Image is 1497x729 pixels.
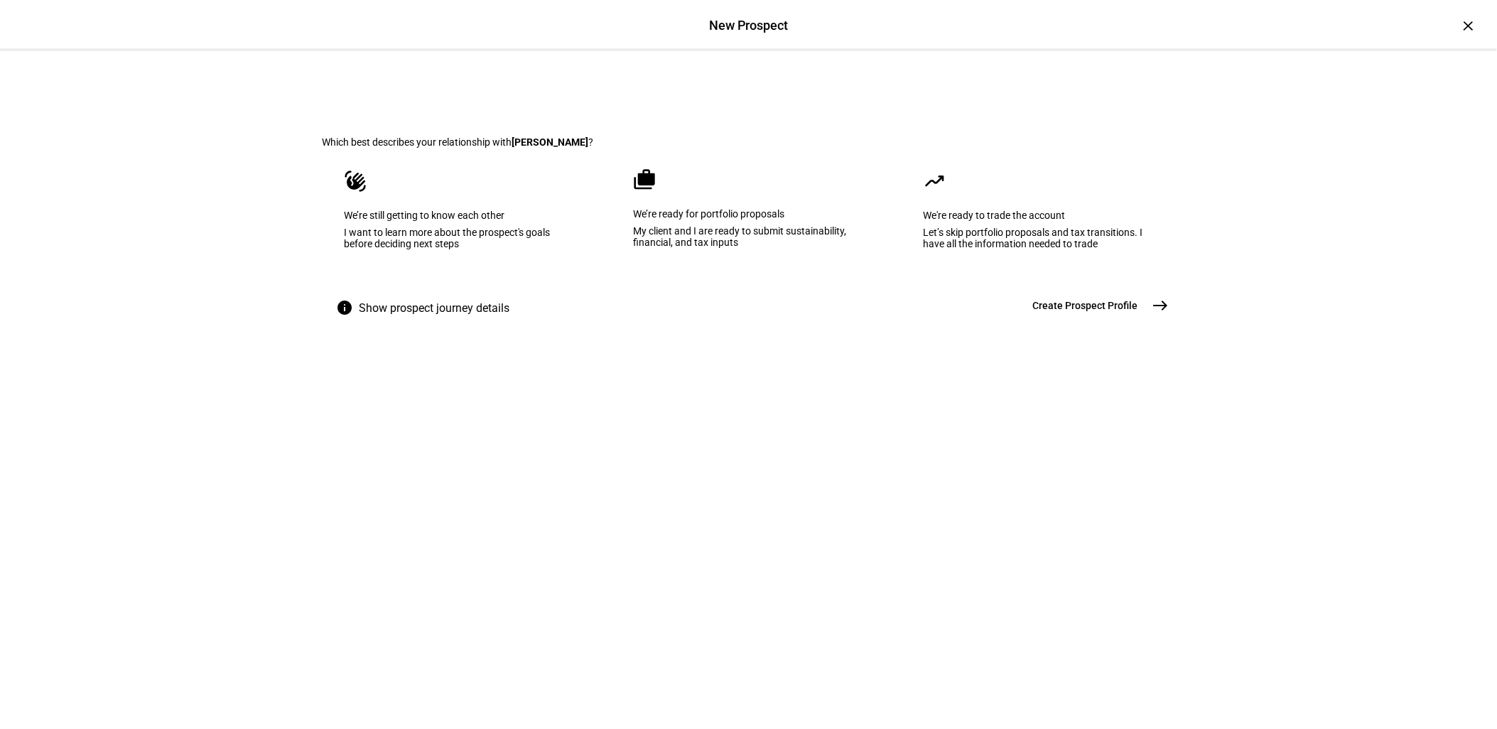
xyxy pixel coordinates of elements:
eth-mega-radio-button: We’re ready for portfolio proposals [612,148,884,291]
span: Create Prospect Profile [1033,298,1138,313]
div: My client and I are ready to submit sustainability, financial, and tax inputs [633,225,863,248]
mat-icon: info [337,299,354,316]
span: Show prospect journey details [360,291,510,325]
button: Create Prospect Profile [1016,291,1175,320]
div: We're ready to trade the account [924,210,1153,221]
eth-mega-radio-button: We’re still getting to know each other [323,148,596,291]
mat-icon: east [1152,297,1169,314]
div: × [1457,14,1480,37]
eth-mega-radio-button: We're ready to trade the account [902,148,1175,291]
div: Let’s skip portfolio proposals and tax transitions. I have all the information needed to trade [924,227,1153,249]
button: Show prospect journey details [323,291,530,325]
b: [PERSON_NAME] [512,136,589,148]
mat-icon: cases [633,168,656,191]
div: I want to learn more about the prospect's goals before deciding next steps [345,227,574,249]
mat-icon: waving_hand [345,170,367,193]
div: We’re still getting to know each other [345,210,574,221]
mat-icon: moving [924,170,946,193]
div: Which best describes your relationship with ? [323,136,1175,148]
div: We’re ready for portfolio proposals [633,208,863,220]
